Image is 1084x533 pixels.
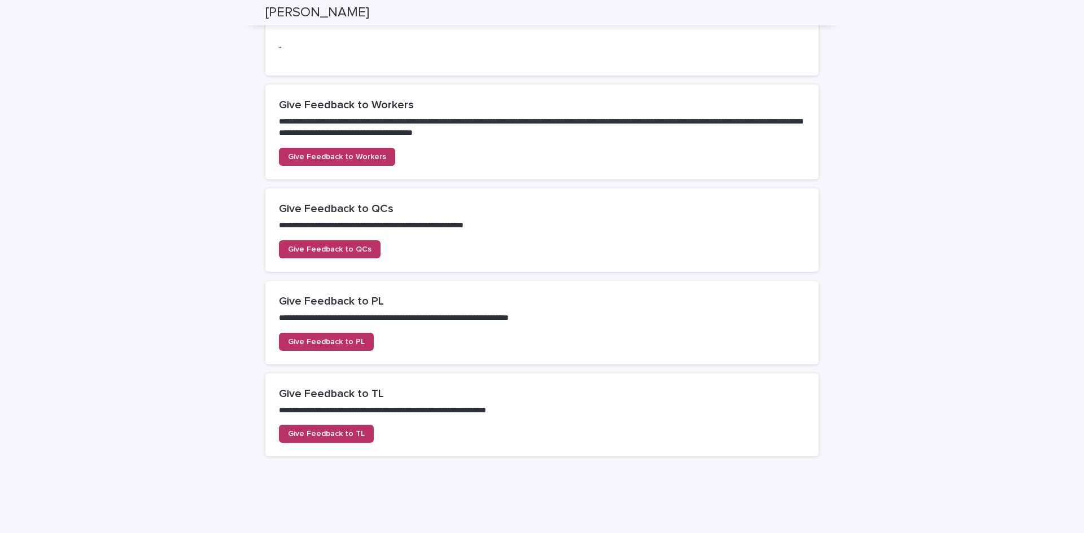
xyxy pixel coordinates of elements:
[279,425,374,443] a: Give Feedback to TL
[279,42,445,54] p: -
[288,153,386,161] span: Give Feedback to Workers
[279,294,805,308] h2: Give Feedback to PL
[265,5,369,21] h2: [PERSON_NAME]
[279,148,395,166] a: Give Feedback to Workers
[279,202,805,215] h2: Give Feedback to QCs
[288,338,365,346] span: Give Feedback to PL
[279,98,805,112] h2: Give Feedback to Workers
[288,430,365,438] span: Give Feedback to TL
[279,387,805,400] h2: Give Feedback to TL
[279,333,374,351] a: Give Feedback to PL
[288,245,371,253] span: Give Feedback to QCs
[279,240,381,258] a: Give Feedback to QCs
